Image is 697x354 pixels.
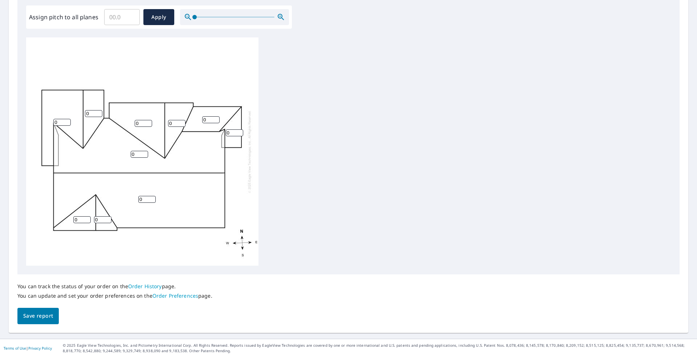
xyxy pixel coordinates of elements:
[4,346,52,350] p: |
[29,13,98,21] label: Assign pitch to all planes
[4,346,26,351] a: Terms of Use
[23,311,53,321] span: Save report
[152,292,198,299] a: Order Preferences
[63,343,693,354] p: © 2025 Eagle View Technologies, Inc. and Pictometry International Corp. All Rights Reserved. Repo...
[104,7,140,27] input: 00.0
[17,283,212,290] p: You can track the status of your order on the page.
[17,293,212,299] p: You can update and set your order preferences on the page.
[28,346,52,351] a: Privacy Policy
[128,283,162,290] a: Order History
[149,13,168,22] span: Apply
[17,308,59,324] button: Save report
[143,9,174,25] button: Apply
